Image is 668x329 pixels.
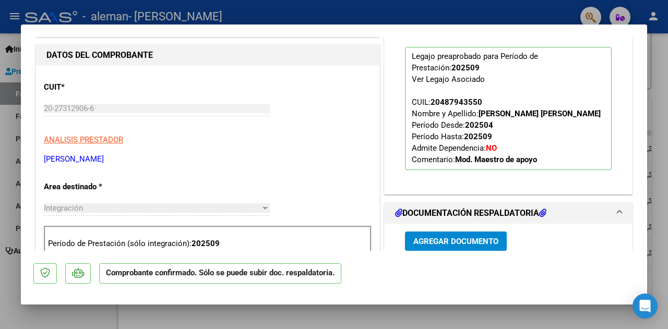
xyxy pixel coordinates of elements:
span: CUIL: Nombre y Apellido: Período Desde: Período Hasta: Admite Dependencia: [412,98,601,164]
p: Area destinado * [44,181,142,193]
h1: DOCUMENTACIÓN RESPALDATORIA [395,207,546,220]
mat-expansion-panel-header: DOCUMENTACIÓN RESPALDATORIA [385,203,632,224]
strong: DATOS DEL COMPROBANTE [46,50,153,60]
span: ANALISIS PRESTADOR [44,135,123,144]
span: Integración [44,203,83,213]
p: Legajo preaprobado para Período de Prestación: [405,47,612,170]
strong: 202504 [465,120,493,130]
span: Agregar Documento [413,237,498,246]
strong: NO [486,143,497,153]
p: Período de Prestación (sólo integración): [48,238,367,250]
strong: 202509 [192,239,220,248]
p: Comprobante confirmado. Sólo se puede subir doc. respaldatoria. [99,263,341,284]
p: [PERSON_NAME] [44,153,372,165]
button: Agregar Documento [405,231,507,251]
div: Open Intercom Messenger [633,294,658,319]
strong: 202509 [451,63,480,72]
strong: Mod. Maestro de apoyo [455,155,537,164]
strong: [PERSON_NAME] [PERSON_NAME] [479,109,601,118]
strong: 202509 [464,132,492,141]
div: Ver Legajo Asociado [412,74,485,85]
p: CUIT [44,81,142,93]
span: Comentario: [412,155,537,164]
div: 20487943550 [431,96,482,108]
